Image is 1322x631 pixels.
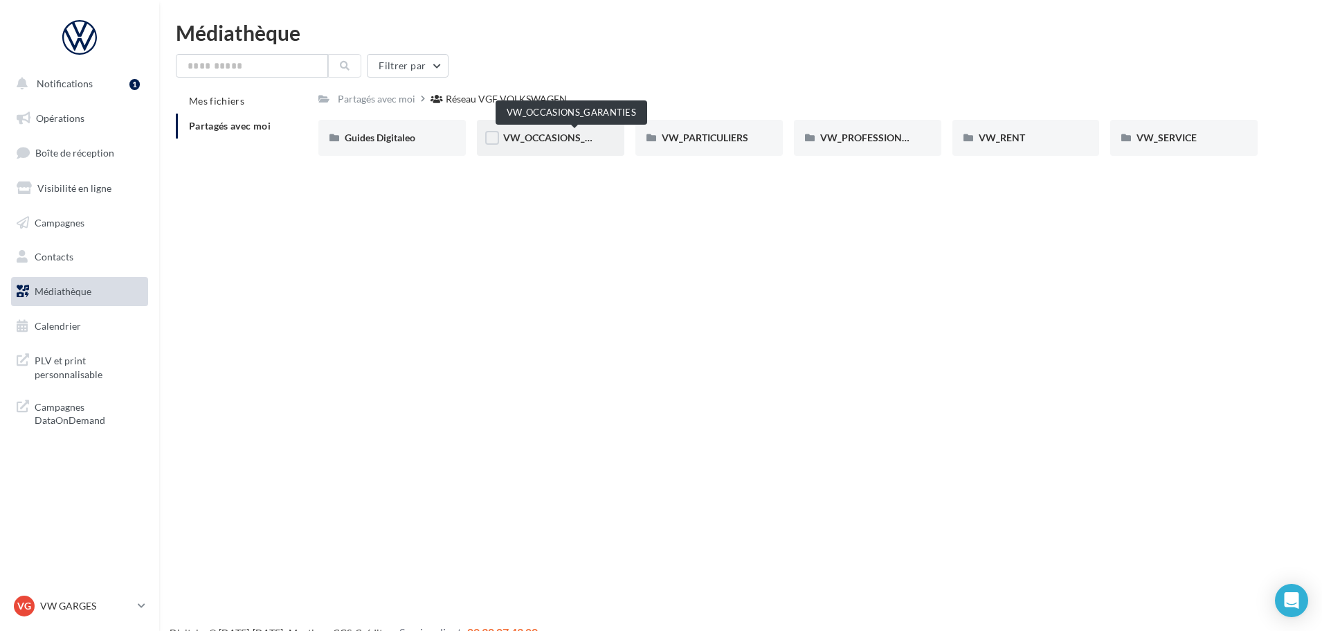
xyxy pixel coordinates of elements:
[338,92,415,106] div: Partagés avec moi
[8,174,151,203] a: Visibilité en ligne
[35,216,84,228] span: Campagnes
[129,79,140,90] div: 1
[35,398,143,427] span: Campagnes DataOnDemand
[496,100,647,125] div: VW_OCCASIONS_GARANTIES
[1275,584,1308,617] div: Open Intercom Messenger
[35,147,114,159] span: Boîte de réception
[11,593,148,619] a: VG VW GARGES
[979,132,1025,143] span: VW_RENT
[8,346,151,386] a: PLV et print personnalisable
[8,69,145,98] button: Notifications 1
[446,92,567,106] div: Réseau VGF VOLKSWAGEN
[176,22,1305,43] div: Médiathèque
[503,132,639,143] span: VW_OCCASIONS_GARANTIES
[8,138,151,168] a: Boîte de réception
[8,208,151,238] a: Campagnes
[37,78,93,89] span: Notifications
[189,120,271,132] span: Partagés avec moi
[8,392,151,433] a: Campagnes DataOnDemand
[35,251,73,263] span: Contacts
[8,277,151,306] a: Médiathèque
[8,242,151,272] a: Contacts
[1137,132,1197,143] span: VW_SERVICE
[345,132,415,143] span: Guides Digitaleo
[367,54,449,78] button: Filtrer par
[35,285,91,297] span: Médiathèque
[36,112,84,124] span: Opérations
[35,351,143,381] span: PLV et print personnalisable
[820,132,925,143] span: VW_PROFESSIONNELS
[40,599,132,613] p: VW GARGES
[189,95,244,107] span: Mes fichiers
[8,104,151,133] a: Opérations
[662,132,748,143] span: VW_PARTICULIERS
[17,599,31,613] span: VG
[8,312,151,341] a: Calendrier
[35,320,81,332] span: Calendrier
[37,182,111,194] span: Visibilité en ligne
